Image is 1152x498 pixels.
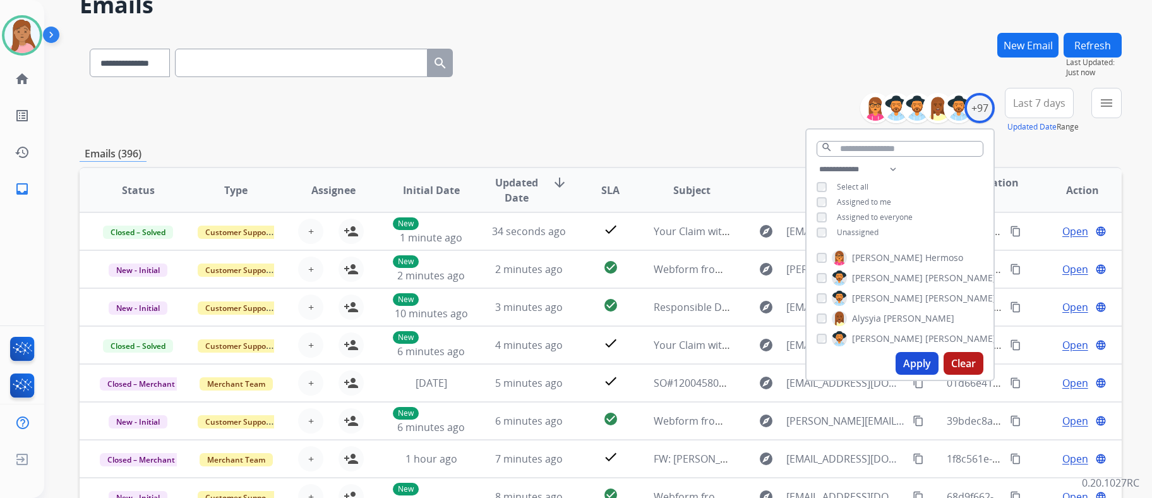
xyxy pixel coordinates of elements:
[495,452,563,466] span: 7 minutes ago
[603,336,618,351] mat-icon: check
[759,413,774,428] mat-icon: explore
[298,408,323,434] button: +
[925,292,996,305] span: [PERSON_NAME]
[786,337,905,353] span: [EMAIL_ADDRESS][DOMAIN_NAME]
[403,183,460,198] span: Initial Date
[896,352,939,375] button: Apply
[100,377,215,391] span: Closed – Merchant Transfer
[759,224,774,239] mat-icon: explore
[311,183,356,198] span: Assignee
[308,224,314,239] span: +
[654,452,1022,466] span: FW: [PERSON_NAME] TRANSAID 265A831263/EEX 265B028669 CID 265A829787
[80,146,147,162] p: Emails (396)
[198,264,280,277] span: Customer Support
[1010,264,1021,275] mat-icon: content_copy
[852,312,881,325] span: Alysyia
[1099,95,1114,111] mat-icon: menu
[103,226,173,239] span: Closed – Solved
[393,407,419,420] p: New
[1062,451,1088,466] span: Open
[1010,301,1021,313] mat-icon: content_copy
[344,451,359,466] mat-icon: person_add
[786,300,905,315] span: [EMAIL_ADDRESS][DOMAIN_NAME]
[433,56,448,71] mat-icon: search
[344,224,359,239] mat-icon: person_add
[603,373,618,389] mat-icon: check
[1024,168,1122,212] th: Action
[1064,33,1122,58] button: Refresh
[837,212,913,222] span: Assigned to everyone
[759,300,774,315] mat-icon: explore
[198,415,280,428] span: Customer Support
[654,376,920,390] span: SO#1200458070 [ thread::Ep_KqEaJAl-UWJq6WbW9fDk:: ]
[925,332,996,345] span: [PERSON_NAME]
[397,269,465,282] span: 2 minutes ago
[200,377,273,391] span: Merchant Team
[852,292,923,305] span: [PERSON_NAME]
[852,332,923,345] span: [PERSON_NAME]
[393,331,419,344] p: New
[759,262,774,277] mat-icon: explore
[15,71,30,87] mat-icon: home
[298,446,323,471] button: +
[298,370,323,396] button: +
[1066,58,1122,68] span: Last Updated:
[786,262,905,277] span: [PERSON_NAME][EMAIL_ADDRESS][DOMAIN_NAME]
[397,420,465,434] span: 6 minutes ago
[395,307,468,320] span: 10 minutes ago
[492,224,566,238] span: 34 seconds ago
[298,332,323,358] button: +
[603,260,618,275] mat-icon: check_circle
[1010,415,1021,427] mat-icon: content_copy
[1013,100,1065,106] span: Last 7 days
[947,414,1134,428] span: 39bdec8a-d30e-482f-afeb-dc0faf6203b2
[393,217,419,230] p: New
[4,18,40,53] img: avatar
[308,262,314,277] span: +
[298,257,323,282] button: +
[1095,264,1107,275] mat-icon: language
[913,415,924,427] mat-icon: content_copy
[122,183,155,198] span: Status
[786,413,905,428] span: [PERSON_NAME][EMAIL_ADDRESS][DOMAIN_NAME]
[1082,475,1139,490] p: 0.20.1027RC
[344,337,359,353] mat-icon: person_add
[1066,68,1122,78] span: Just now
[1095,226,1107,237] mat-icon: language
[673,183,711,198] span: Subject
[495,376,563,390] span: 5 minutes ago
[344,413,359,428] mat-icon: person_add
[786,375,905,391] span: [EMAIL_ADDRESS][DOMAIN_NAME]
[1095,301,1107,313] mat-icon: language
[654,414,1018,428] span: Webform from [PERSON_NAME][EMAIL_ADDRESS][DOMAIN_NAME] on [DATE]
[100,453,215,466] span: Closed – Merchant Transfer
[308,337,314,353] span: +
[1010,339,1021,351] mat-icon: content_copy
[109,264,167,277] span: New - Initial
[15,108,30,123] mat-icon: list_alt
[1062,337,1088,353] span: Open
[344,262,359,277] mat-icon: person_add
[1095,339,1107,351] mat-icon: language
[884,312,954,325] span: [PERSON_NAME]
[1007,121,1079,132] span: Range
[495,414,563,428] span: 6 minutes ago
[603,298,618,313] mat-icon: check_circle
[1095,453,1107,465] mat-icon: language
[491,175,543,205] span: Updated Date
[344,375,359,391] mat-icon: person_add
[837,181,868,192] span: Select all
[654,262,1018,276] span: Webform from [PERSON_NAME][EMAIL_ADDRESS][DOMAIN_NAME] on [DATE]
[15,145,30,160] mat-icon: history
[786,224,905,239] span: [EMAIL_ADDRESS][DOMAIN_NAME]
[308,413,314,428] span: +
[1095,415,1107,427] mat-icon: language
[947,376,1141,390] span: 01d66e41-f46d-4ab0-8d55-75c94e42616e
[103,339,173,353] span: Closed – Solved
[495,338,563,352] span: 4 minutes ago
[852,252,923,264] span: [PERSON_NAME]
[416,376,447,390] span: [DATE]
[654,338,764,352] span: Your Claim with Extend
[1005,88,1074,118] button: Last 7 days
[344,300,359,315] mat-icon: person_add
